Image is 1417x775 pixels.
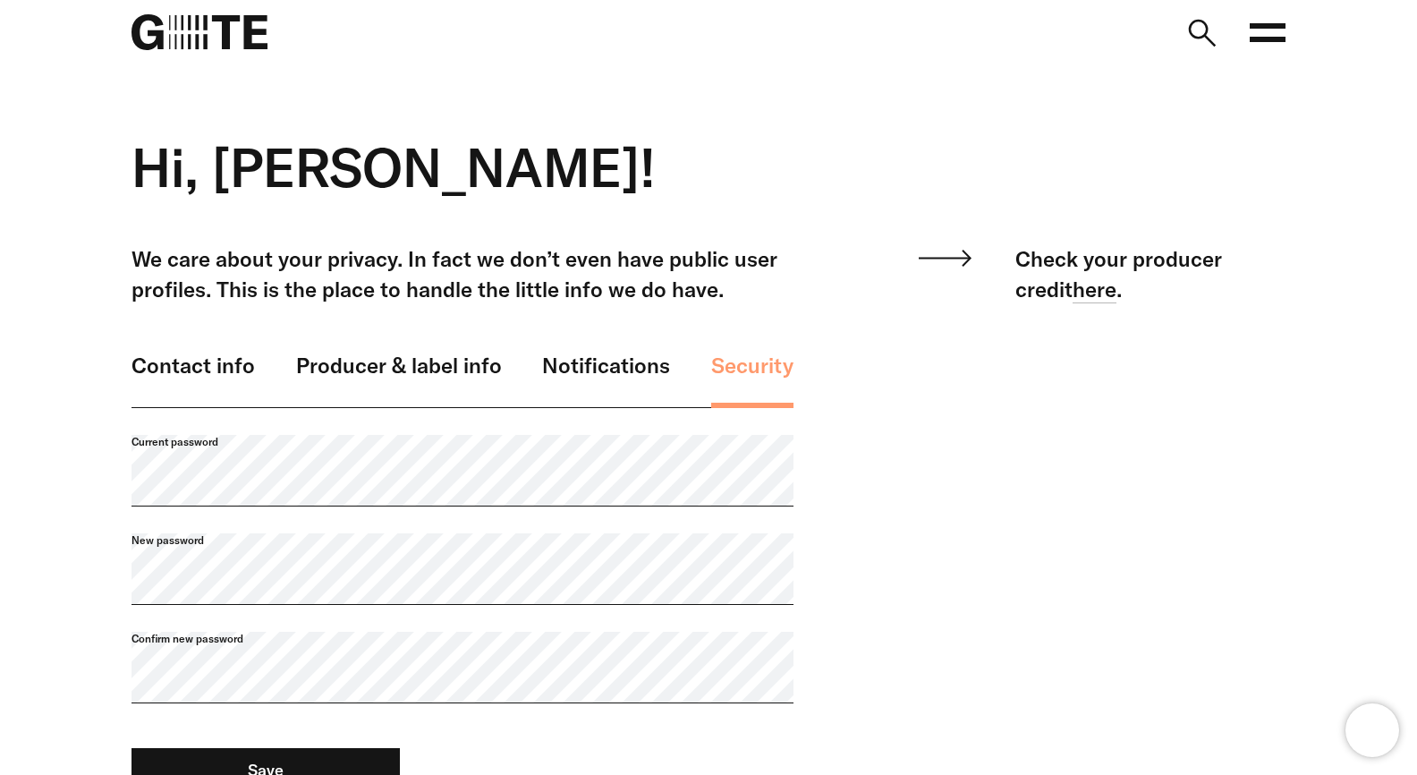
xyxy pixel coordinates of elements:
[132,350,255,408] a: Contact info
[1345,703,1399,757] iframe: Brevo live chat
[296,350,502,408] a: Producer & label info
[132,632,793,646] label: Confirm new password
[711,350,793,408] a: Security
[132,243,793,304] h4: We care about your privacy. In fact we don’t even have public user profiles. This is the place to...
[132,136,793,199] h2: Hi, [PERSON_NAME]!
[132,533,793,548] label: New password
[542,350,670,408] a: Notifications
[132,14,267,50] img: G=TE
[972,243,1285,304] p: Check your producer credit .
[919,243,972,267] img: svg+xml;base64,PHN2ZyB4bWxucz0iaHR0cDovL3d3dy53My5vcmcvMjAwMC9zdmciIHdpZHRoPSI1OS42MTYiIGhlaWdodD...
[1073,276,1116,303] a: here
[132,435,793,449] label: Current password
